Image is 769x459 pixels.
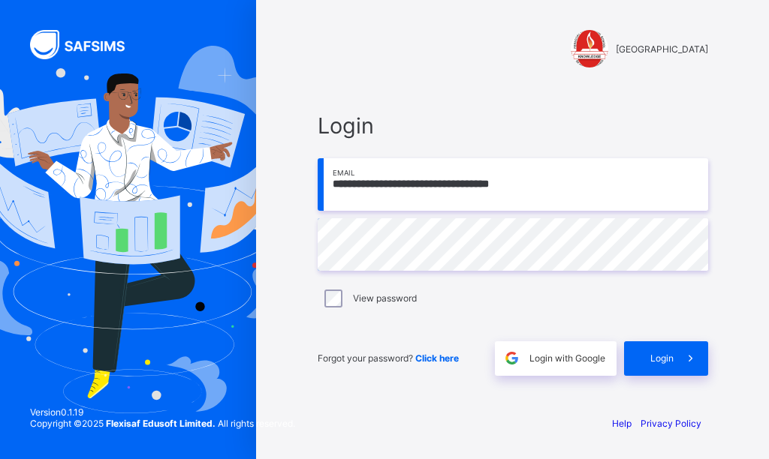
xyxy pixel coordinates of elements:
[641,418,701,429] a: Privacy Policy
[318,352,459,364] span: Forgot your password?
[616,43,708,55] span: [GEOGRAPHIC_DATA]
[106,418,216,429] strong: Flexisaf Edusoft Limited.
[650,352,674,364] span: Login
[30,30,143,59] img: SAFSIMS Logo
[503,349,520,367] img: google.396cfc9801f0270233282035f929180a.svg
[318,112,708,139] span: Login
[30,406,295,418] span: Version 0.1.19
[30,418,295,429] span: Copyright © 2025 All rights reserved.
[612,418,632,429] a: Help
[353,292,417,304] label: View password
[415,352,459,364] a: Click here
[529,352,605,364] span: Login with Google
